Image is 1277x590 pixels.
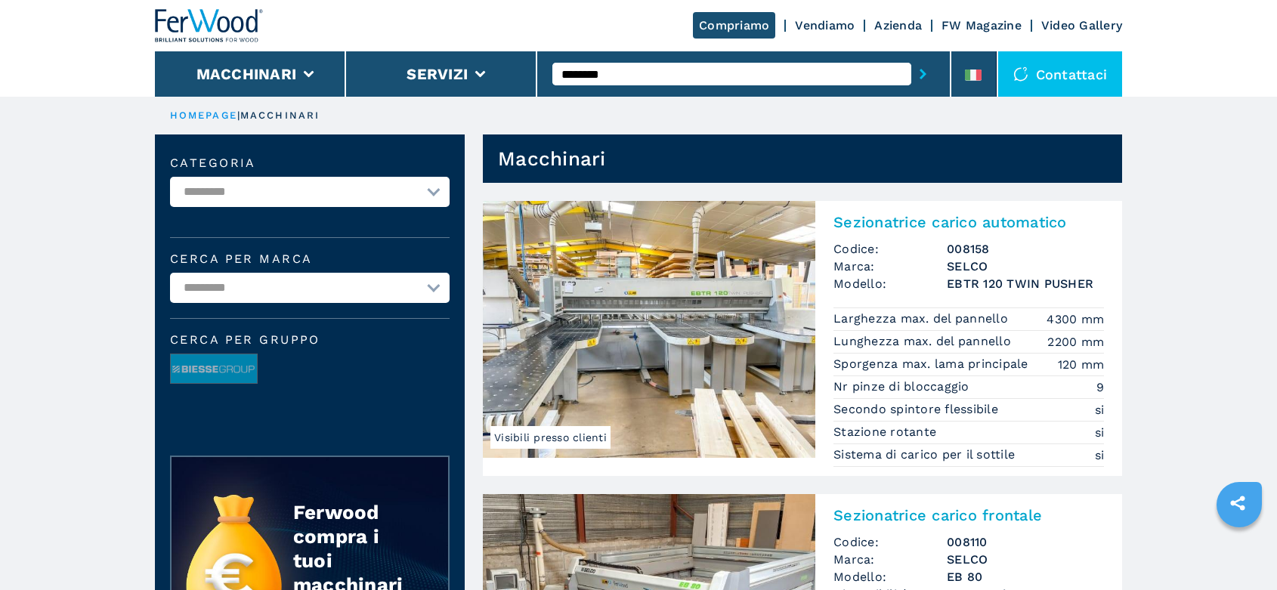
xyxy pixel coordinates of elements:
a: Video Gallery [1041,18,1122,32]
span: | [237,110,240,121]
a: Azienda [874,18,922,32]
img: Sezionatrice carico automatico SELCO EBTR 120 TWIN PUSHER [483,201,815,458]
button: Servizi [407,65,468,83]
p: Stazione rotante [833,424,940,440]
iframe: Chat [1213,522,1266,579]
h2: Sezionatrice carico frontale [833,506,1104,524]
em: 120 mm [1058,356,1105,373]
a: FW Magazine [942,18,1022,32]
h3: SELCO [947,551,1104,568]
h1: Macchinari [498,147,606,171]
em: si [1095,401,1105,419]
span: Modello: [833,275,947,292]
span: Codice: [833,240,947,258]
p: Sporgenza max. lama principale [833,356,1032,372]
a: HOMEPAGE [170,110,237,121]
div: Contattaci [998,51,1123,97]
span: Visibili presso clienti [490,426,611,449]
img: Ferwood [155,9,264,42]
em: si [1095,446,1105,464]
p: Lunghezza max. del pannello [833,333,1015,350]
em: 4300 mm [1047,310,1104,328]
h2: Sezionatrice carico automatico [833,213,1104,231]
p: Larghezza max. del pannello [833,310,1012,327]
p: Nr pinze di bloccaggio [833,378,973,395]
h3: 008110 [947,533,1104,551]
a: Vendiamo [795,18,855,32]
button: submit-button [911,57,935,91]
span: Marca: [833,258,947,275]
span: Marca: [833,551,947,568]
img: image [171,354,257,385]
span: Codice: [833,533,947,551]
button: Macchinari [196,65,297,83]
p: Secondo spintore flessibile [833,401,1002,418]
label: Categoria [170,157,450,169]
span: Cerca per Gruppo [170,334,450,346]
label: Cerca per marca [170,253,450,265]
span: Modello: [833,568,947,585]
h3: EB 80 [947,568,1104,585]
h3: EBTR 120 TWIN PUSHER [947,275,1104,292]
a: Sezionatrice carico automatico SELCO EBTR 120 TWIN PUSHERVisibili presso clientiSezionatrice cari... [483,201,1122,476]
a: Compriamo [693,12,775,39]
p: macchinari [240,109,320,122]
em: 2200 mm [1047,333,1104,351]
img: Contattaci [1013,66,1028,82]
p: Sistema di carico per il sottile [833,446,1019,463]
em: si [1095,424,1105,441]
a: sharethis [1219,484,1257,522]
h3: 008158 [947,240,1104,258]
em: 9 [1096,378,1104,396]
h3: SELCO [947,258,1104,275]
